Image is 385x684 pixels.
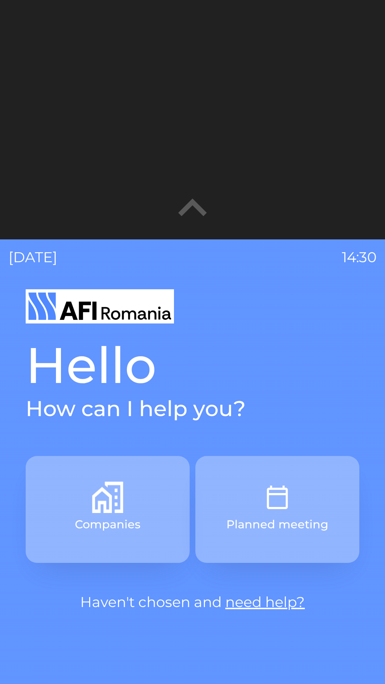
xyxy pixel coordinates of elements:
[226,516,328,533] p: Planned meeting
[225,593,305,611] a: need help?
[342,247,376,268] p: 14:30
[262,482,293,513] img: 8d7ece35-bdbc-4bf8-82f1-eadb5a162c66.png
[26,335,359,395] h1: Hello
[26,456,190,563] button: Companies
[26,289,359,323] img: Logo
[9,247,57,268] p: [DATE]
[26,395,359,422] h2: How can I help you?
[92,482,123,513] img: b9f982fa-e31d-4f99-8b4a-6499fa97f7a5.png
[75,516,140,533] p: Companies
[26,591,359,613] p: Haven't chosen and
[195,456,359,563] button: Planned meeting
